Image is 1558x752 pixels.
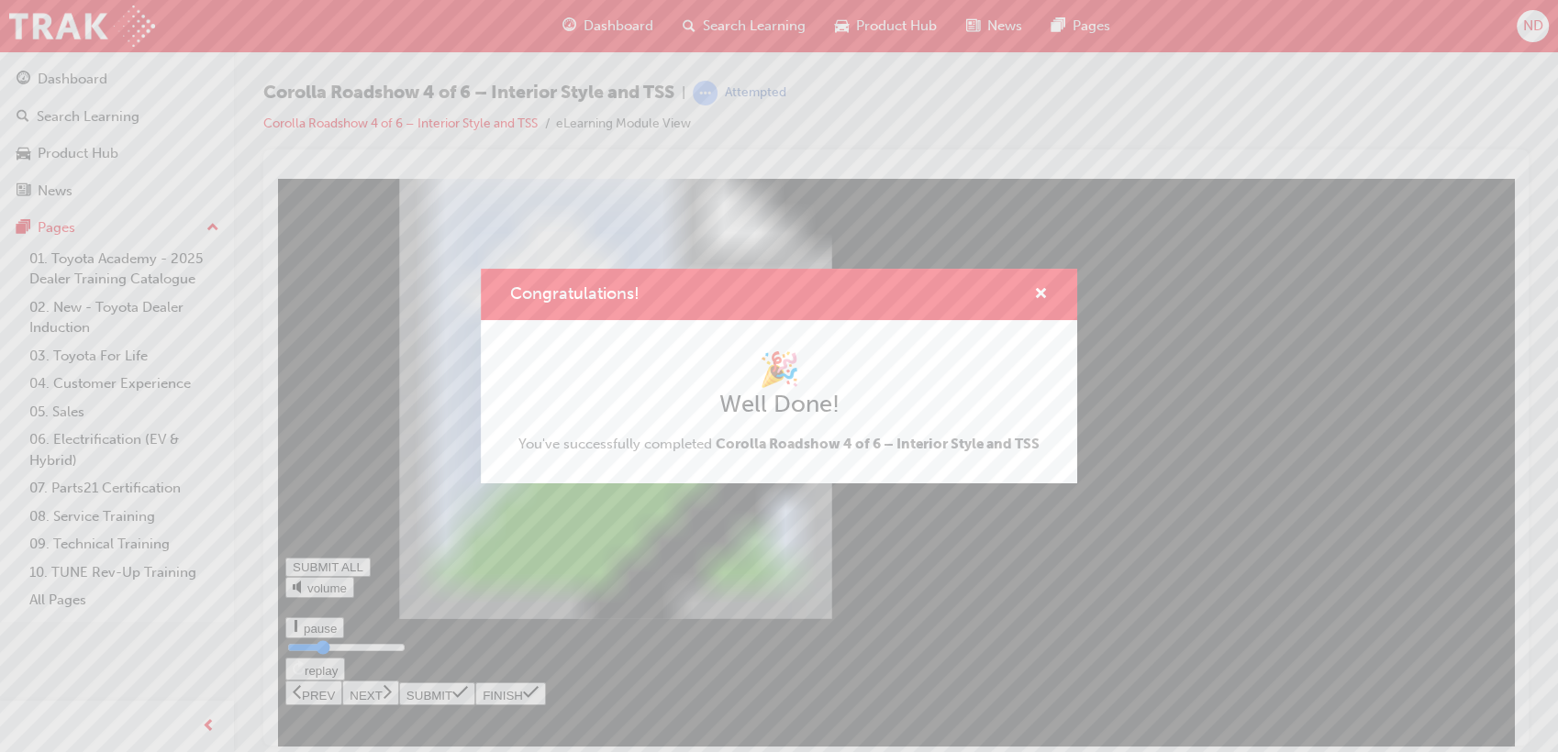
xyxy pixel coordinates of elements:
[481,269,1077,483] div: Congratulations!
[1034,283,1048,306] button: cross-icon
[518,390,1040,419] h2: Well Done!
[510,283,640,304] span: Congratulations!
[518,349,1040,390] h1: 🎉
[716,436,1040,452] span: Corolla Roadshow 4 of 6 – Interior Style and TSS
[1034,287,1048,304] span: cross-icon
[518,434,1040,455] span: You've successfully completed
